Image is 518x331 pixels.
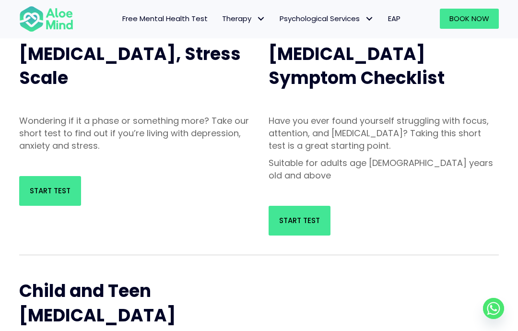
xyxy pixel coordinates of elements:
[19,42,241,90] span: [MEDICAL_DATA], Stress Scale
[440,9,499,29] a: Book Now
[19,176,81,206] a: Start Test
[388,13,400,24] span: EAP
[381,9,408,29] a: EAP
[19,5,73,33] img: Aloe mind Logo
[269,157,499,182] p: Suitable for adults age [DEMOGRAPHIC_DATA] years old and above
[19,115,249,152] p: Wondering if it a phase or something more? Take our short test to find out if you’re living with ...
[115,9,215,29] a: Free Mental Health Test
[279,215,320,225] span: Start Test
[280,13,374,24] span: Psychological Services
[215,9,272,29] a: TherapyTherapy: submenu
[122,13,208,24] span: Free Mental Health Test
[222,13,265,24] span: Therapy
[269,206,330,236] a: Start Test
[269,42,445,90] span: [MEDICAL_DATA] Symptom Checklist
[254,12,268,26] span: Therapy: submenu
[362,12,376,26] span: Psychological Services: submenu
[269,115,499,152] p: Have you ever found yourself struggling with focus, attention, and [MEDICAL_DATA]? Taking this sh...
[483,298,504,319] a: Whatsapp
[30,186,71,196] span: Start Test
[272,9,381,29] a: Psychological ServicesPsychological Services: submenu
[83,9,408,29] nav: Menu
[449,13,489,24] span: Book Now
